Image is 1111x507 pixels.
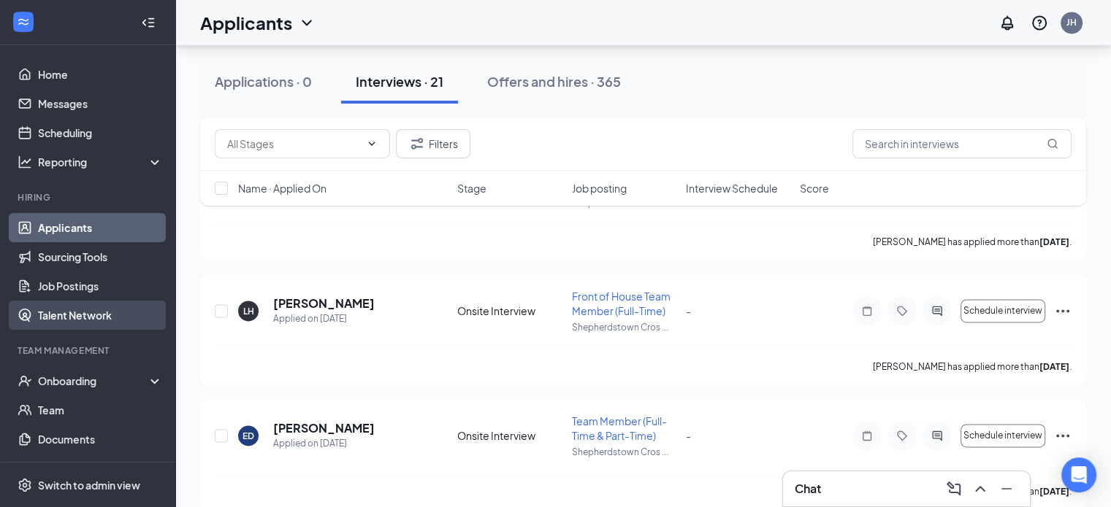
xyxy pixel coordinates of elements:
[686,304,691,317] span: -
[858,305,876,317] svg: Note
[961,299,1045,322] button: Schedule interview
[38,155,164,169] div: Reporting
[38,242,163,271] a: Sourcing Tools
[572,290,671,317] span: Front of House Team Member (Full-Time)
[963,430,1042,441] span: Schedule interview
[686,181,778,196] span: Interview Schedule
[969,477,992,500] button: ChevronUp
[572,446,677,458] p: Shepherdstown Cros ...
[572,414,667,442] span: Team Member (Full-Time & Part-Time)
[945,480,963,498] svg: ComposeMessage
[18,374,32,388] svg: UserCheck
[1039,361,1069,372] b: [DATE]
[873,236,1072,248] p: [PERSON_NAME] has applied more than .
[18,155,32,169] svg: Analysis
[961,424,1045,447] button: Schedule interview
[18,478,32,492] svg: Settings
[795,481,821,497] h3: Chat
[38,213,163,242] a: Applicants
[571,181,626,196] span: Job posting
[38,301,163,330] a: Talent Network
[1066,16,1077,28] div: JH
[273,420,375,436] h5: [PERSON_NAME]
[38,454,163,483] a: SurveysCrown
[800,181,829,196] span: Score
[1039,236,1069,247] b: [DATE]
[38,271,163,301] a: Job Postings
[38,395,163,425] a: Team
[852,129,1072,158] input: Search in interviews
[1047,138,1058,150] svg: MagnifyingGlass
[1054,302,1072,320] svg: Ellipses
[243,430,254,442] div: ED
[18,191,160,204] div: Hiring
[1061,457,1096,492] div: Open Intercom Messenger
[408,135,426,152] svg: Filter
[1039,486,1069,497] b: [DATE]
[1031,14,1048,31] svg: QuestionInfo
[273,436,375,451] div: Applied on [DATE]
[38,374,150,388] div: Onboarding
[38,60,163,89] a: Home
[995,477,1018,500] button: Minimize
[457,428,562,443] div: Onsite Interview
[18,344,160,357] div: Team Management
[963,306,1042,316] span: Schedule interview
[273,295,375,311] h5: [PERSON_NAME]
[928,430,946,441] svg: ActiveChat
[971,480,989,498] svg: ChevronUp
[893,305,911,317] svg: Tag
[1054,427,1072,444] svg: Ellipses
[38,118,163,147] a: Scheduling
[366,138,378,150] svg: ChevronDown
[215,72,312,90] div: Applications · 0
[457,303,562,318] div: Onsite Interview
[487,72,621,90] div: Offers and hires · 365
[16,15,31,29] svg: WorkstreamLogo
[141,15,156,30] svg: Collapse
[873,360,1072,373] p: [PERSON_NAME] has applied more than .
[243,305,254,317] div: LH
[686,429,691,442] span: -
[38,89,163,118] a: Messages
[457,181,486,196] span: Stage
[396,129,470,158] button: Filter Filters
[200,10,292,35] h1: Applicants
[38,425,163,454] a: Documents
[238,181,327,196] span: Name · Applied On
[227,136,360,152] input: All Stages
[928,305,946,317] svg: ActiveChat
[356,72,443,90] div: Interviews · 21
[858,430,876,441] svg: Note
[942,477,966,500] button: ComposeMessage
[998,480,1015,498] svg: Minimize
[999,14,1016,31] svg: Notifications
[38,478,140,492] div: Switch to admin view
[572,321,677,333] p: Shepherdstown Cros ...
[273,311,375,326] div: Applied on [DATE]
[893,430,911,441] svg: Tag
[298,14,316,31] svg: ChevronDown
